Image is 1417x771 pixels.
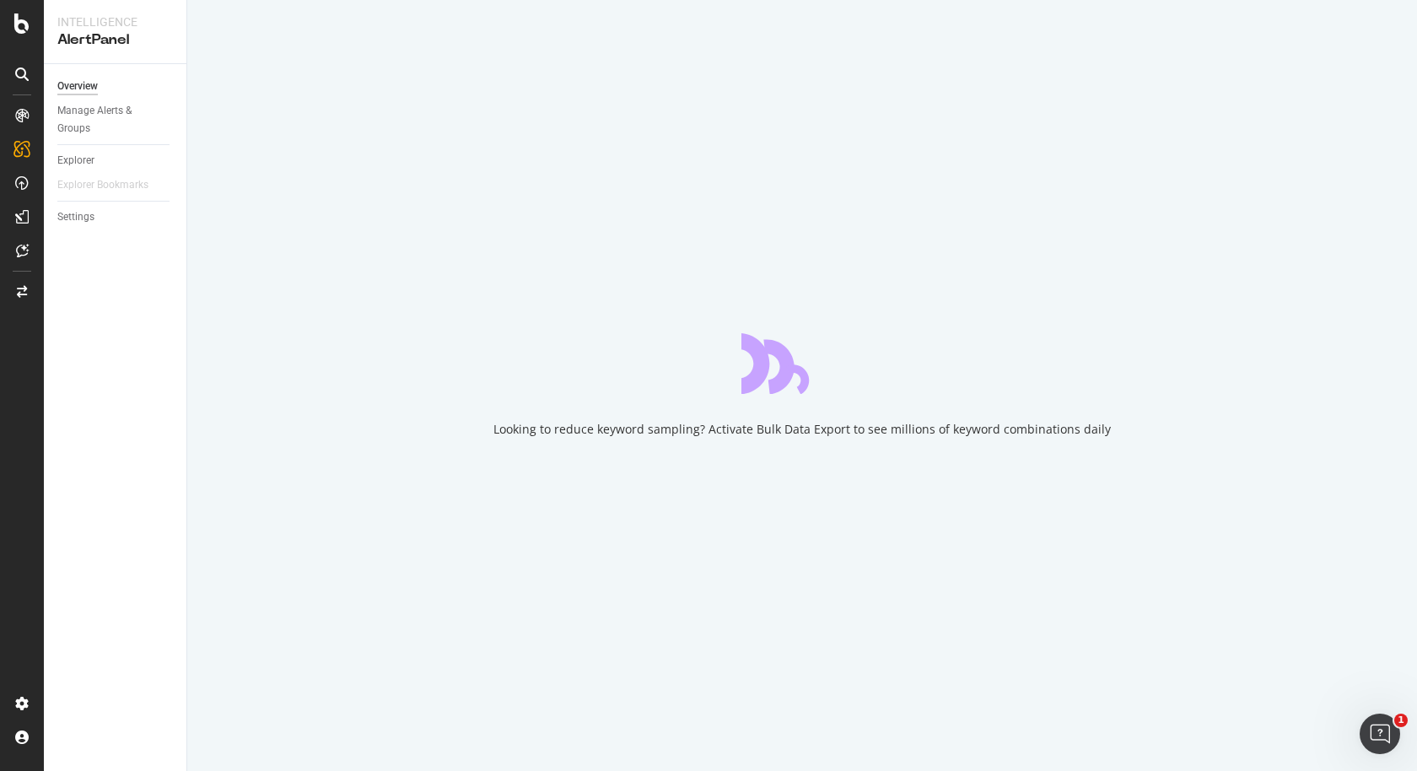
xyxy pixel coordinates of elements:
[57,208,175,226] a: Settings
[57,208,94,226] div: Settings
[1360,714,1400,754] iframe: Intercom live chat
[57,102,159,137] div: Manage Alerts & Groups
[57,78,98,95] div: Overview
[57,176,165,194] a: Explorer Bookmarks
[57,152,175,170] a: Explorer
[57,78,175,95] a: Overview
[1394,714,1408,727] span: 1
[57,176,148,194] div: Explorer Bookmarks
[57,30,173,50] div: AlertPanel
[741,333,863,394] div: animation
[57,13,173,30] div: Intelligence
[493,421,1111,438] div: Looking to reduce keyword sampling? Activate Bulk Data Export to see millions of keyword combinat...
[57,102,175,137] a: Manage Alerts & Groups
[57,152,94,170] div: Explorer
